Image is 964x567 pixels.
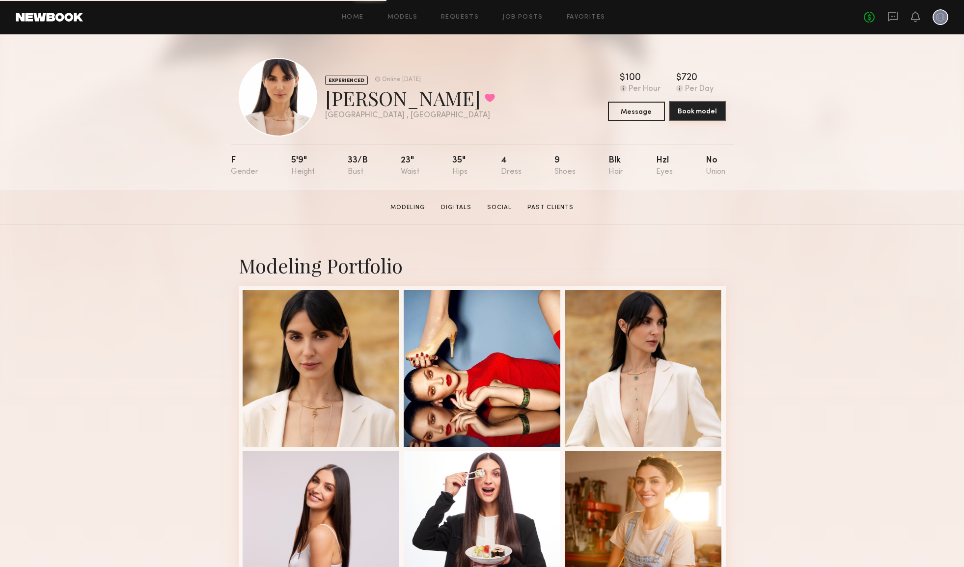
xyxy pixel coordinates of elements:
a: Past Clients [523,203,578,212]
a: Requests [441,14,479,21]
div: EXPERIENCED [325,76,368,85]
div: 23" [401,156,419,176]
div: Blk [608,156,623,176]
div: Online [DATE] [382,77,421,83]
div: Modeling Portfolio [239,252,726,278]
div: 9 [554,156,576,176]
div: $ [620,73,625,83]
div: 100 [625,73,641,83]
div: [GEOGRAPHIC_DATA] , [GEOGRAPHIC_DATA] [325,111,495,120]
a: Favorites [567,14,606,21]
div: $ [676,73,682,83]
button: Book model [669,101,726,121]
a: Job Posts [502,14,543,21]
div: Per Hour [629,85,661,94]
div: No [706,156,725,176]
button: Message [608,102,665,121]
a: Home [342,14,364,21]
div: 5'9" [291,156,315,176]
a: Digitals [437,203,475,212]
a: Book model [669,102,726,121]
div: [PERSON_NAME] [325,85,495,111]
div: Hzl [656,156,673,176]
div: F [231,156,258,176]
a: Social [483,203,516,212]
div: 35" [452,156,468,176]
a: Models [387,14,417,21]
div: 4 [501,156,522,176]
div: 33/b [348,156,368,176]
div: 720 [682,73,697,83]
a: Modeling [386,203,429,212]
div: Per Day [685,85,714,94]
